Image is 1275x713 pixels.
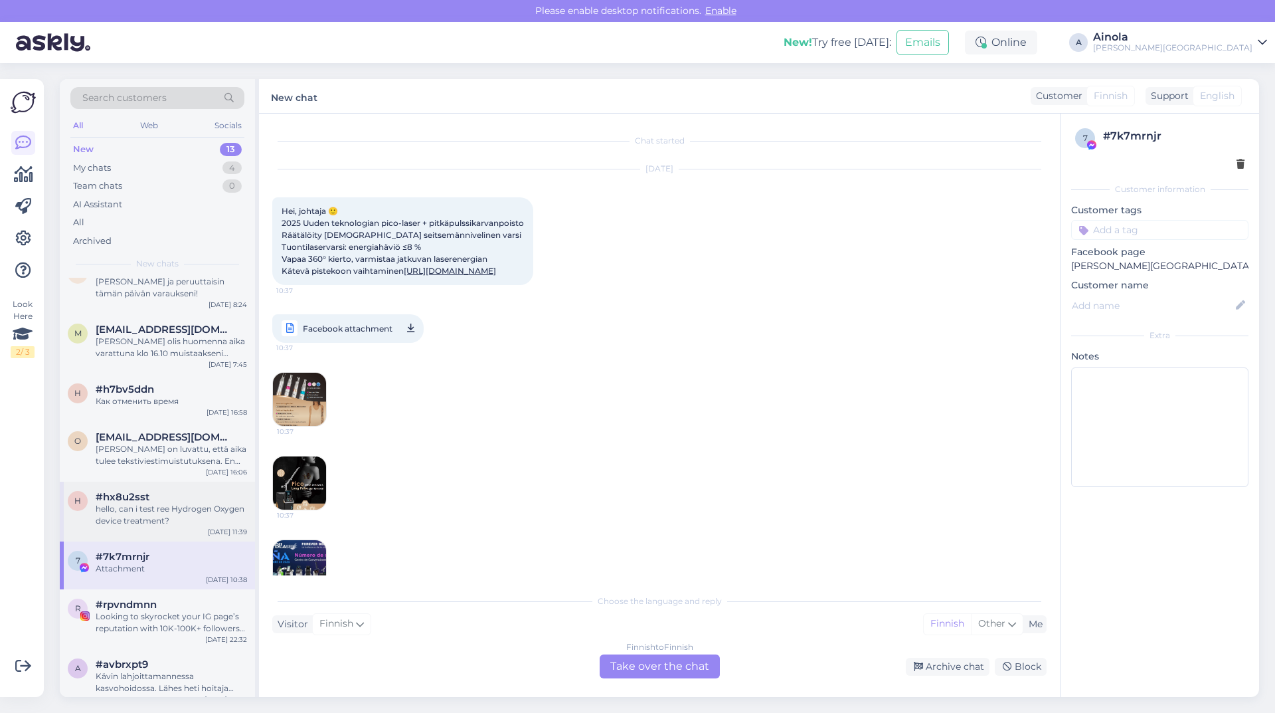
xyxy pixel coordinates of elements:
[222,179,242,193] div: 0
[96,611,247,635] div: Looking to skyrocket your IG page’s reputation with 10K-100K+ followers instantly? 🚀 🔥 HQ Followe...
[205,635,247,645] div: [DATE] 22:32
[73,143,94,156] div: New
[96,599,157,611] span: #rpvndmnn
[1071,350,1248,363] p: Notes
[222,161,242,175] div: 4
[1093,32,1252,43] div: Ainola
[282,206,524,276] span: Hei, johtaja 🙂 2025 Uuden teknologian pico-laser + pitkäpulssikarvanpoisto Räätälöity [DEMOGRAPHI...
[272,135,1047,147] div: Chat started
[74,496,81,506] span: h
[75,603,81,613] span: r
[82,91,167,105] span: Search customers
[73,235,112,248] div: Archived
[277,427,327,437] span: 10:37
[1146,89,1189,103] div: Support
[319,617,353,631] span: Finnish
[76,556,80,565] span: 7
[272,617,308,631] div: Visitor
[924,614,971,634] div: Finnish
[1071,330,1248,342] div: Extra
[11,90,36,115] img: Askly Logo
[209,300,247,310] div: [DATE] 8:24
[136,258,179,270] span: New chats
[701,5,740,17] span: Enable
[209,359,247,369] div: [DATE] 7:45
[96,383,154,395] span: #h7bv5ddn
[1071,183,1248,195] div: Customer information
[212,117,244,134] div: Socials
[96,324,234,336] span: mariannikalappalainen@gmail.com
[74,436,81,446] span: o
[206,575,247,585] div: [DATE] 10:38
[277,510,327,520] span: 10:37
[272,314,424,343] a: Facebook attachment10:37
[1071,245,1248,259] p: Facebook page
[205,694,247,704] div: [DATE] 20:39
[96,551,149,563] span: #7k7mrnjr
[273,540,326,593] img: Attachment
[1083,133,1088,143] span: 7
[74,328,82,338] span: m
[784,35,891,51] div: Try free [DATE]:
[271,87,317,105] label: New chat
[965,31,1037,54] div: Online
[96,431,234,443] span: outi.suvela@gmail.com
[995,658,1047,676] div: Block
[272,163,1047,175] div: [DATE]
[73,216,84,229] div: All
[74,388,81,398] span: h
[11,346,35,358] div: 2 / 3
[220,143,242,156] div: 13
[73,179,122,193] div: Team chats
[276,286,326,296] span: 10:37
[600,655,720,678] div: Take over the chat
[207,407,247,417] div: [DATE] 16:58
[137,117,161,134] div: Web
[96,563,247,575] div: Attachment
[1071,203,1248,217] p: Customer tags
[1103,128,1244,144] div: # 7k7mrnjr
[96,276,247,300] div: [PERSON_NAME] ja peruuttaisin tämän päivän varaukseni!
[1071,259,1248,273] p: [PERSON_NAME][GEOGRAPHIC_DATA]
[273,457,326,510] img: Attachment
[276,340,326,356] span: 10:37
[75,663,81,673] span: a
[70,117,86,134] div: All
[404,266,496,276] a: [URL][DOMAIN_NAME]
[1072,298,1233,313] input: Add name
[206,467,247,477] div: [DATE] 16:06
[73,198,122,211] div: AI Assistant
[272,595,1047,607] div: Choose the language and reply
[784,36,812,49] b: New!
[1069,33,1088,52] div: A
[1071,278,1248,292] p: Customer name
[273,373,326,426] img: Attachment
[73,161,111,175] div: My chats
[978,617,1005,629] span: Other
[96,670,247,694] div: Kävin lahjoittamannessa kasvohoidossa. Lähes heti hoitaja alkoi tyrkyttämään kasvohoito joulua ha...
[1093,43,1252,53] div: [PERSON_NAME][GEOGRAPHIC_DATA]
[1071,220,1248,240] input: Add a tag
[1031,89,1082,103] div: Customer
[96,395,247,407] div: Как отменить время
[896,30,949,55] button: Emails
[1200,89,1234,103] span: English
[303,320,392,337] span: Facebook attachment
[96,503,247,527] div: hello, can i test ree Hydrogen Oxygen device treatment?
[1093,32,1267,53] a: Ainola[PERSON_NAME][GEOGRAPHIC_DATA]
[96,659,148,670] span: #avbrxpt9
[96,443,247,467] div: [PERSON_NAME] on luvattu, että aika tulee tekstiviestimuistutuksena. En ole sitä saanut, joten jo...
[96,336,247,359] div: [PERSON_NAME] olis huomenna aika varattuna klo 16.10 muistaakseni mutta olen tullut kipeäksi enkä...
[96,491,149,503] span: #hx8u2sst
[626,641,693,653] div: Finnish to Finnish
[11,298,35,358] div: Look Here
[208,527,247,537] div: [DATE] 11:39
[906,658,989,676] div: Archive chat
[1094,89,1128,103] span: Finnish
[1023,617,1043,631] div: Me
